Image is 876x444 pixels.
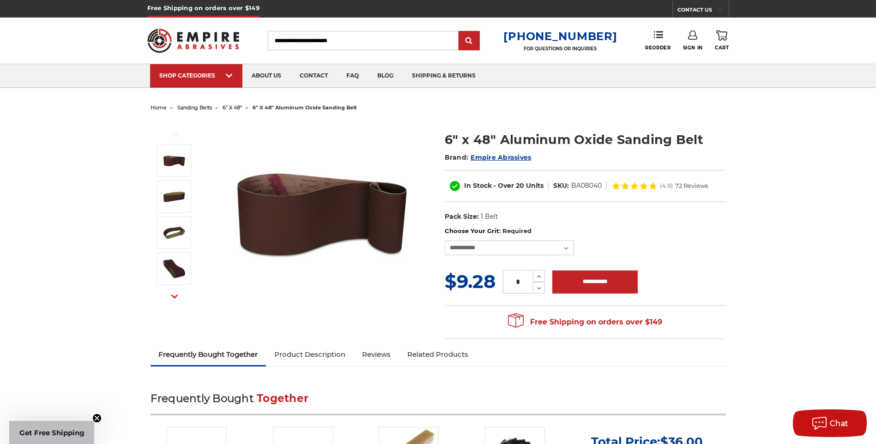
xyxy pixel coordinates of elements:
span: Frequently Bought [151,392,254,405]
a: contact [290,64,337,88]
p: FOR QUESTIONS OR INQUIRIES [503,46,617,52]
a: Cart [715,30,729,51]
span: (4.9) [660,183,673,189]
a: [PHONE_NUMBER] [503,30,617,43]
img: 6" x 48" AOX Sanding Belt [163,185,186,208]
button: Chat [793,409,867,437]
a: blog [368,64,403,88]
img: 6" x 48" Sanding Belt - AOX [163,257,186,280]
span: Reorder [645,45,671,51]
a: 6" x 48" [223,104,242,111]
img: 6" x 48" Sanding Belt - Aluminum Oxide [163,221,186,244]
input: Submit [460,32,478,50]
a: sanding belts [177,104,212,111]
img: Empire Abrasives [147,23,240,59]
div: SHOP CATEGORIES [159,72,233,79]
a: Frequently Bought Together [151,344,266,365]
a: faq [337,64,368,88]
span: Get Free Shipping [19,428,85,437]
span: Sign In [683,45,703,51]
a: home [151,104,167,111]
img: 6" x 48" Aluminum Oxide Sanding Belt [163,149,186,172]
dt: Pack Size: [445,212,479,222]
span: Chat [830,419,849,428]
span: 20 [516,181,524,190]
span: 6" x 48" aluminum oxide sanding belt [253,104,357,111]
span: In Stock [464,181,492,190]
span: $9.28 [445,270,495,293]
a: Reorder [645,30,671,50]
a: shipping & returns [403,64,485,88]
button: Previous [163,125,186,144]
span: Cart [715,45,729,51]
span: Brand: [445,153,469,162]
small: Required [502,227,532,234]
a: CONTACT US [677,5,729,18]
button: Close teaser [92,414,102,423]
a: Related Products [399,344,477,365]
button: Next [163,287,186,306]
span: Together [257,392,308,405]
span: Units [526,181,544,190]
div: Get Free ShippingClose teaser [9,421,94,444]
a: about us [242,64,290,88]
h1: 6" x 48" Aluminum Oxide Sanding Belt [445,131,726,149]
dd: 1 Belt [481,212,498,222]
label: Choose Your Grit: [445,227,726,236]
a: Reviews [354,344,399,365]
span: Free Shipping on orders over $149 [508,313,662,331]
a: Empire Abrasives [471,153,531,162]
dd: BA08040 [571,181,602,191]
span: - Over [494,181,514,190]
img: 6" x 48" Aluminum Oxide Sanding Belt [230,121,414,306]
a: Product Description [266,344,354,365]
span: 72 Reviews [675,183,708,189]
dt: SKU: [553,181,569,191]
